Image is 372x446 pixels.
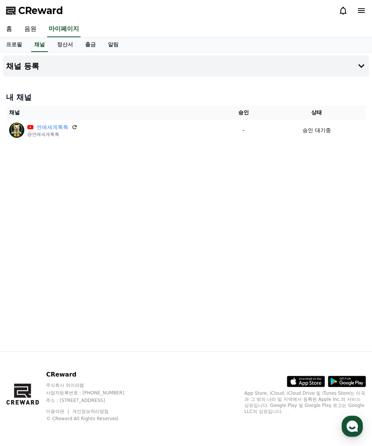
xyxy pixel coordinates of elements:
[47,21,81,37] a: 마이페이지
[46,397,139,403] p: 주소 : [STREET_ADDRESS]
[79,38,102,52] a: 출금
[46,416,139,422] p: © CReward All Rights Reserved.
[223,126,264,134] p: -
[51,38,79,52] a: 정산서
[3,55,369,77] button: 채널 등록
[6,62,39,70] h4: 채널 등록
[36,123,68,131] a: 연예세계톡톡
[268,106,366,120] th: 상태
[46,382,139,388] p: 주식회사 와이피랩
[72,409,109,414] a: 개인정보처리방침
[302,126,331,134] p: 승인 대기중
[18,21,43,37] a: 음원
[46,370,139,379] p: CReward
[6,106,220,120] th: 채널
[27,131,78,137] p: @연예세계톡톡
[102,38,125,52] a: 알림
[244,390,366,414] p: App Store, iCloud, iCloud Drive 및 iTunes Store는 미국과 그 밖의 나라 및 지역에서 등록된 Apple Inc.의 서비스 상표입니다. Goo...
[31,38,48,52] a: 채널
[46,409,70,414] a: 이용약관
[18,5,63,17] span: CReward
[220,106,268,120] th: 승인
[6,5,63,17] a: CReward
[9,123,24,138] img: 연예세계톡톡
[46,390,139,396] p: 사업자등록번호 : [PHONE_NUMBER]
[6,92,366,102] h4: 내 채널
